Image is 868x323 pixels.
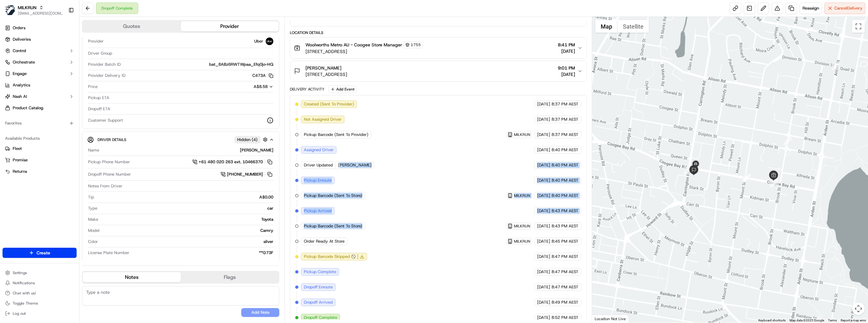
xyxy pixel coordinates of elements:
[558,65,575,71] span: 9:01 PM
[551,315,578,320] span: 8:52 PM AEST
[3,57,77,67] button: Orchestrate
[88,159,130,165] span: Pickup Phone Number
[3,166,77,177] button: Returns
[13,157,28,163] span: Promise
[13,37,31,42] span: Deliveries
[88,239,98,245] span: Color
[252,73,273,78] button: C473A
[3,133,77,144] div: Available Products
[13,270,27,275] span: Settings
[254,38,263,44] span: Uber
[594,314,615,323] a: Open this area in Google Maps (opens a new window)
[551,132,578,138] span: 8:37 PM AEST
[594,314,615,323] img: Google
[304,254,350,259] span: Pickup Barcode Skipped
[770,179,778,187] div: 3
[304,208,332,214] span: Pickup Arrived
[338,162,372,168] span: [PERSON_NAME]
[841,319,866,322] a: Report a map error
[3,46,77,56] button: Control
[551,299,578,305] span: 8:49 PM AEST
[13,169,27,174] span: Returns
[266,37,273,45] img: uber-new-logo.jpeg
[18,11,63,16] button: [EMAIL_ADDRESS][DOMAIN_NAME]
[88,228,99,233] span: Model
[558,42,575,48] span: 8:41 PM
[537,254,550,259] span: [DATE]
[3,103,77,113] a: Product Catalog
[88,205,97,211] span: Type
[834,5,863,11] span: Cancel Delivery
[88,172,131,177] span: Dropoff Phone Number
[88,217,98,222] span: Make
[742,174,751,182] div: 4
[514,193,530,198] span: MILKRUN
[537,147,550,153] span: [DATE]
[13,59,35,65] span: Orchestrate
[290,37,586,58] button: Woolworths Metro AU - Coogee Store Manager1755[STREET_ADDRESS]8:41 PM[DATE]
[18,4,37,11] button: MILKRUN
[209,62,273,67] span: bat_8ABz6RWTWpaa_Efq0jo-HQ
[803,5,819,11] span: Reassign
[304,269,336,275] span: Pickup Complete
[88,106,110,112] span: Dropoff ETA
[558,71,575,77] span: [DATE]
[13,146,22,151] span: Fleet
[88,95,109,101] span: Pickup ETA
[551,223,578,229] span: 8:43 PM AEST
[304,162,333,168] span: Driver Updated
[514,239,530,244] span: MILKRUN
[290,30,587,35] div: Location Details
[537,223,550,229] span: [DATE]
[13,280,35,286] span: Notifications
[592,315,629,323] div: Location Not Live
[192,158,273,165] a: +61 480 020 263 ext. 10466370
[304,117,342,122] span: Not Assigned Driver
[88,38,104,44] span: Provider
[551,117,578,122] span: 8:37 PM AEST
[304,239,345,244] span: Order Ready At Store
[199,159,263,165] span: +61 480 020 263 ext. 10466370
[3,91,77,102] button: Nash AI
[13,105,43,111] span: Product Catalog
[37,250,50,256] span: Create
[3,289,77,298] button: Chat with us!
[5,146,74,151] a: Fleet
[551,147,578,153] span: 8:40 PM AEST
[88,84,98,90] span: Price
[83,21,181,31] button: Quotes
[3,155,77,165] button: Promise
[537,315,550,320] span: [DATE]
[684,166,692,175] div: 5
[290,61,586,81] button: [PERSON_NAME][STREET_ADDRESS]9:01 PM[DATE]
[3,248,77,258] button: Create
[537,178,550,183] span: [DATE]
[221,171,273,178] a: [PHONE_NUMBER]
[102,147,273,153] div: [PERSON_NAME]
[537,269,550,275] span: [DATE]
[852,302,865,315] button: Map camera controls
[5,5,15,15] img: MILKRUN
[100,205,273,211] div: car
[88,147,99,153] span: Name
[824,3,865,14] button: CancelDelivery
[551,239,578,244] span: 8:45 PM AEST
[551,269,578,275] span: 8:47 PM AEST
[551,101,578,107] span: 8:37 PM AEST
[254,84,268,89] span: A$8.58
[235,136,269,144] button: Hidden (4)
[305,65,341,71] span: [PERSON_NAME]
[13,291,36,296] span: Chat with us!
[97,194,273,200] div: A$0.00
[551,284,578,290] span: 8:47 PM AEST
[537,193,550,199] span: [DATE]
[305,42,402,48] span: Woolworths Metro AU - Coogee Store Manager
[551,254,578,259] span: 8:47 PM AEST
[88,194,94,200] span: Tip
[3,299,77,308] button: Toggle Theme
[618,20,649,33] button: Show satellite imagery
